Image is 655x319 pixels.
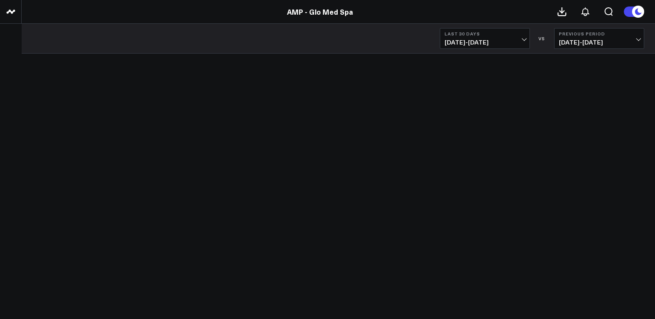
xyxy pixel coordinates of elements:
a: AMP - Glo Med Spa [287,7,353,16]
b: Previous Period [559,31,639,36]
span: [DATE] - [DATE] [445,39,525,46]
button: Previous Period[DATE]-[DATE] [554,28,644,49]
span: [DATE] - [DATE] [559,39,639,46]
b: Last 30 Days [445,31,525,36]
div: VS [534,36,550,41]
button: Last 30 Days[DATE]-[DATE] [440,28,530,49]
